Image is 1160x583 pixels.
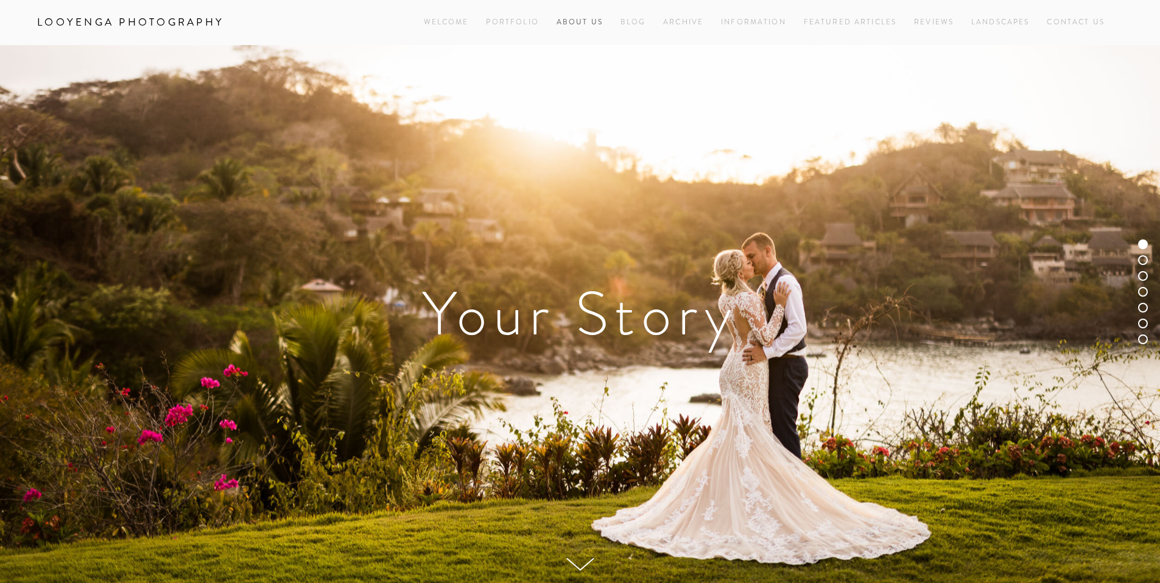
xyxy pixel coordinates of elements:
[663,14,703,30] a: Archive
[1047,14,1105,30] a: Contact Us
[914,14,954,30] a: Reviews
[486,17,538,27] a: Portfolio
[971,14,1030,30] a: Landscapes
[557,14,603,30] a: About Us
[620,14,646,30] a: Blog
[804,14,897,30] a: Featured Articles
[424,14,469,30] a: Welcome
[37,283,1123,344] h1: Your Story
[721,17,786,27] a: Information
[28,12,233,33] a: Looyenga Photography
